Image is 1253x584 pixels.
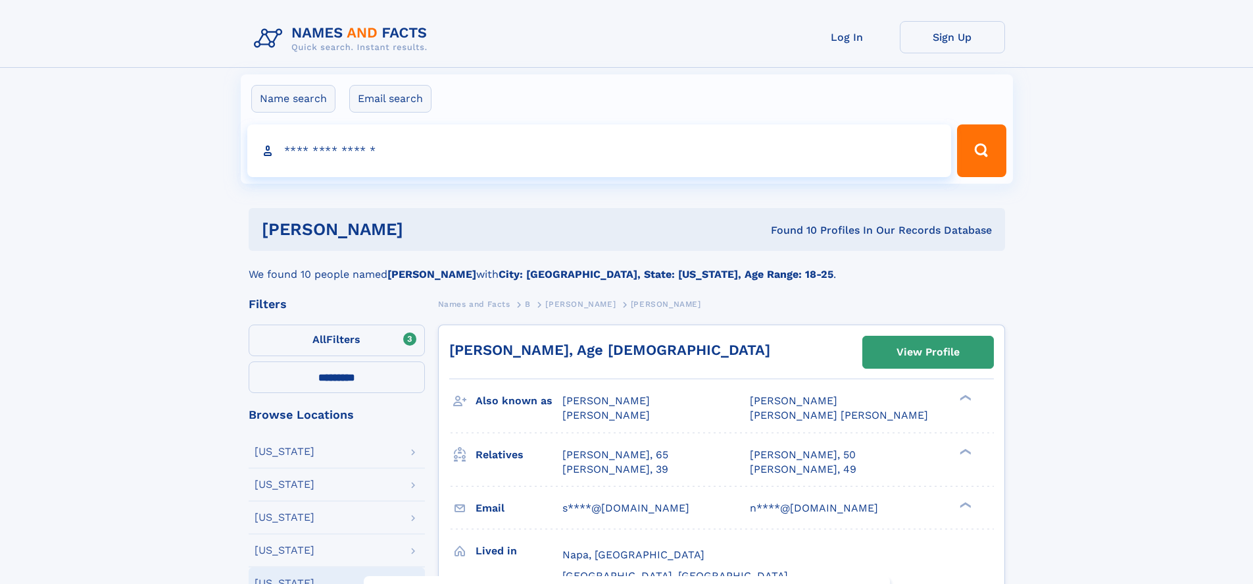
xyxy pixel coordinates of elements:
h1: [PERSON_NAME] [262,221,587,238]
button: Search Button [957,124,1006,177]
h3: Lived in [476,540,562,562]
span: [GEOGRAPHIC_DATA], [GEOGRAPHIC_DATA] [562,570,788,582]
a: [PERSON_NAME], Age [DEMOGRAPHIC_DATA] [449,342,770,358]
div: ❯ [956,394,972,402]
a: Names and Facts [438,296,510,312]
div: ❯ [956,447,972,456]
a: Sign Up [900,21,1005,53]
span: [PERSON_NAME] [562,394,650,407]
label: Email search [349,85,431,113]
div: [US_STATE] [255,479,314,490]
input: search input [247,124,952,177]
b: City: [GEOGRAPHIC_DATA], State: [US_STATE], Age Range: 18-25 [499,268,833,280]
div: [US_STATE] [255,446,314,457]
img: Logo Names and Facts [249,21,438,57]
a: [PERSON_NAME], 65 [562,448,668,462]
span: [PERSON_NAME] [562,409,650,421]
a: [PERSON_NAME], 50 [750,448,856,462]
div: [US_STATE] [255,545,314,556]
h3: Also known as [476,390,562,412]
div: Filters [249,298,425,310]
a: Log In [795,21,900,53]
b: [PERSON_NAME] [387,268,476,280]
div: Found 10 Profiles In Our Records Database [587,223,992,238]
h3: Relatives [476,444,562,466]
label: Name search [251,85,335,113]
span: [PERSON_NAME] [750,394,837,407]
span: [PERSON_NAME] [545,300,616,309]
div: We found 10 people named with . [249,251,1005,282]
h3: Email [476,497,562,519]
div: Browse Locations [249,409,425,421]
a: [PERSON_NAME], 49 [750,462,856,477]
a: [PERSON_NAME], 39 [562,462,668,477]
a: [PERSON_NAME] [545,296,616,312]
div: ❯ [956,500,972,509]
div: View Profile [897,337,960,367]
a: View Profile [863,336,993,368]
span: [PERSON_NAME] [PERSON_NAME] [750,409,928,421]
span: Napa, [GEOGRAPHIC_DATA] [562,548,704,561]
label: Filters [249,325,425,356]
span: [PERSON_NAME] [631,300,701,309]
span: All [312,333,326,346]
div: [US_STATE] [255,512,314,523]
span: B [525,300,531,309]
a: B [525,296,531,312]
